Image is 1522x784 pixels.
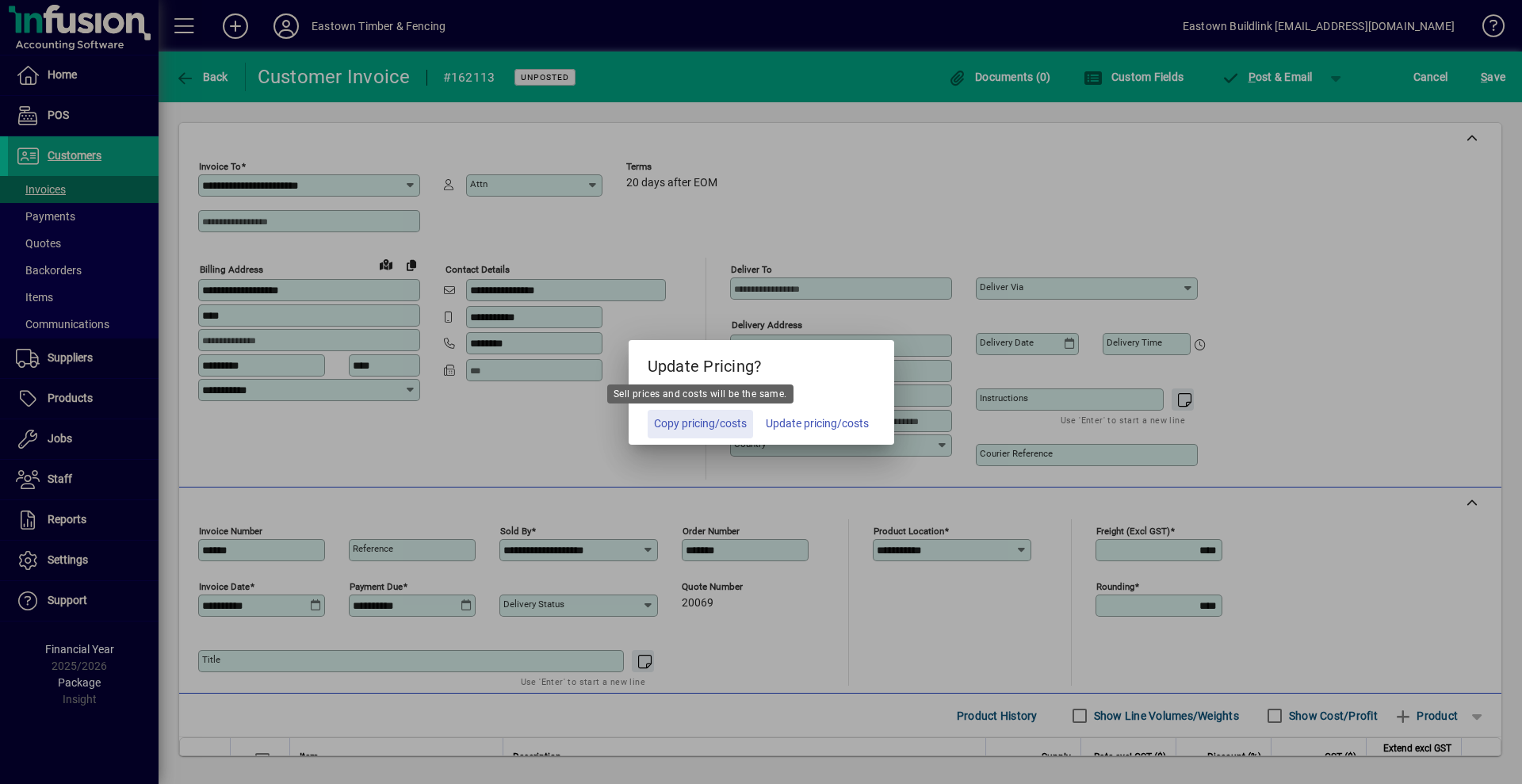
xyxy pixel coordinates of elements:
span: Update pricing/costs [766,415,869,432]
button: Copy pricing/costs [648,410,753,438]
div: Sell prices and costs will be the same. [607,384,794,403]
h5: Update Pricing? [629,340,894,386]
span: Copy pricing/costs [654,415,747,432]
button: Update pricing/costs [759,410,875,438]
